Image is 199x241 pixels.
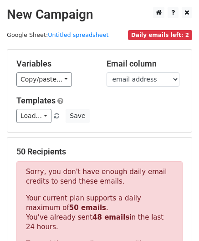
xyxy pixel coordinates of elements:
strong: 50 emails [69,204,106,212]
span: Daily emails left: 2 [128,30,192,40]
h2: New Campaign [7,7,192,22]
h5: 50 Recipients [16,147,183,157]
button: Save [66,109,89,123]
a: Copy/paste... [16,72,72,87]
a: Templates [16,96,56,105]
h5: Variables [16,59,93,69]
h5: Email column [107,59,183,69]
a: Daily emails left: 2 [128,31,192,38]
a: Untitled spreadsheet [48,31,108,38]
iframe: Chat Widget [153,197,199,241]
p: Your current plan supports a daily maximum of . You've already sent in the last 24 hours. [26,194,173,232]
p: Sorry, you don't have enough daily email credits to send these emails. [26,167,173,186]
small: Google Sheet: [7,31,109,38]
strong: 48 emails [92,213,129,221]
a: Load... [16,109,51,123]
